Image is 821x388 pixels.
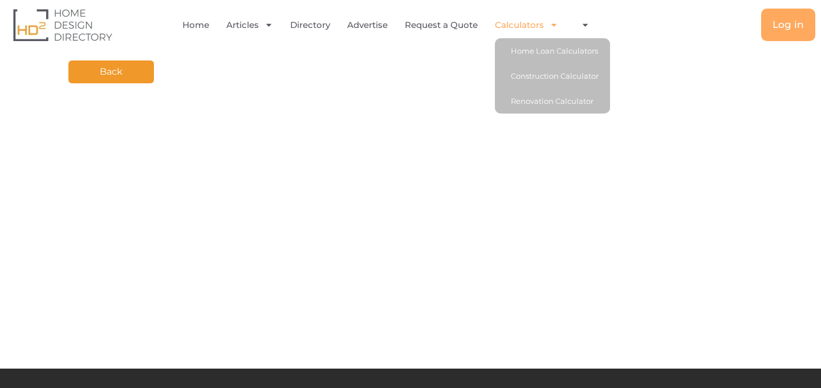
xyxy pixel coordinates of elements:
a: Articles [226,12,273,38]
a: Calculators [495,12,558,38]
a: Advertise [347,12,388,38]
a: Log in [761,9,815,41]
a: Back [68,60,154,83]
a: Home [182,12,209,38]
a: Home Loan Calculators [495,38,610,63]
span: Log in [773,20,804,30]
ul: Calculators [495,38,610,114]
nav: Menu [168,12,613,38]
a: Directory [290,12,330,38]
a: Renovation Calculator [495,88,610,114]
a: Request a Quote [405,12,478,38]
a: Construction Calculator [495,63,610,88]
